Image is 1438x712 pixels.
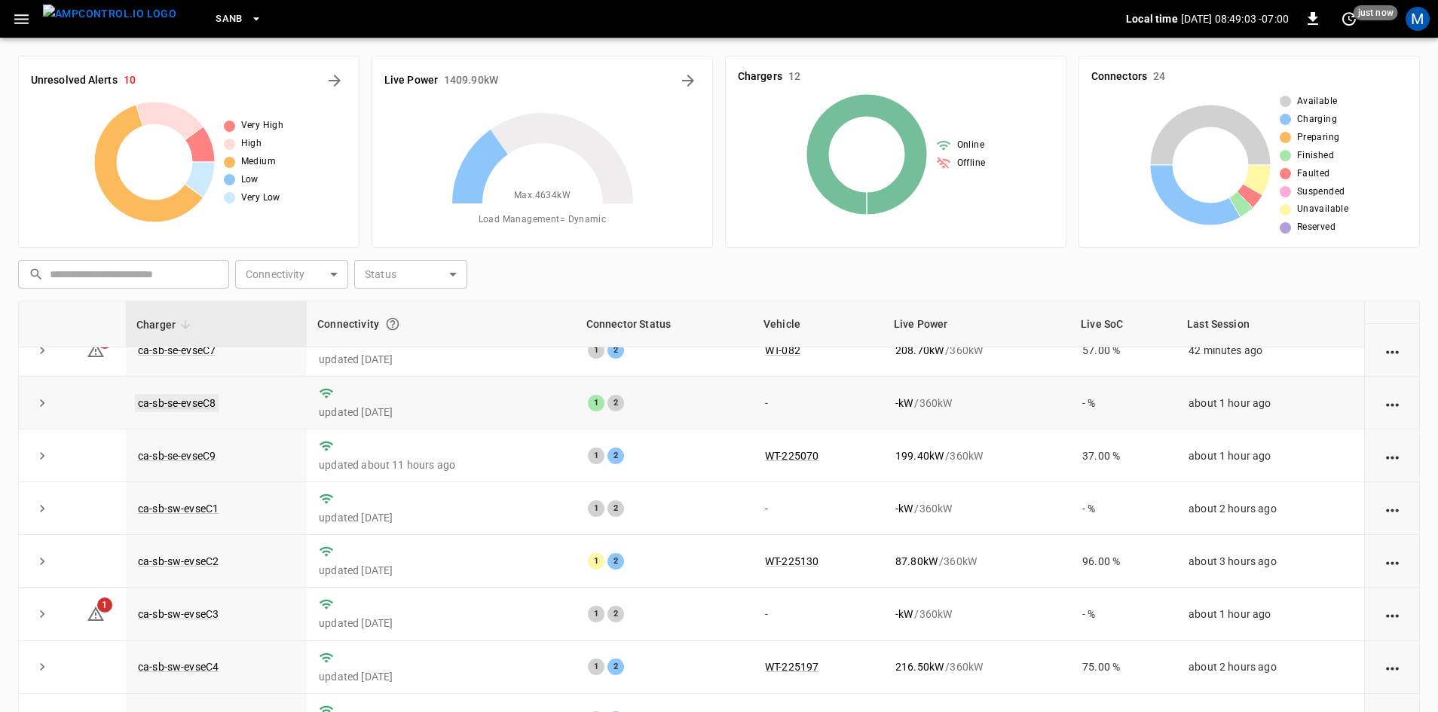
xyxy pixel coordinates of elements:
button: expand row [31,550,54,573]
td: 57.00 % [1070,324,1176,377]
span: Faulted [1297,167,1330,182]
span: Very Low [241,191,280,206]
span: Online [957,138,984,153]
th: Connector Status [576,301,753,347]
p: 216.50 kW [895,659,944,674]
a: ca-sb-se-evseC9 [138,450,216,462]
a: ca-sb-se-evseC8 [135,394,219,412]
td: - % [1070,482,1176,535]
p: 208.70 kW [895,343,944,358]
div: / 360 kW [895,607,1058,622]
div: / 360 kW [895,659,1058,674]
th: Last Session [1176,301,1364,347]
span: Charger [136,316,195,334]
div: 1 [588,395,604,411]
td: - [753,482,883,535]
td: - [753,588,883,640]
span: Preparing [1297,130,1340,145]
div: / 360 kW [895,501,1058,516]
div: / 360 kW [895,448,1058,463]
td: 75.00 % [1070,641,1176,694]
td: - % [1070,377,1176,429]
span: Offline [957,156,986,171]
div: 1 [588,342,604,359]
p: 87.80 kW [895,554,938,569]
p: 199.40 kW [895,448,944,463]
h6: 24 [1153,69,1165,85]
h6: 10 [124,72,136,89]
div: action cell options [1383,501,1402,516]
span: Medium [241,154,276,170]
span: Unavailable [1297,202,1348,217]
div: 2 [607,395,624,411]
a: ca-sb-sw-evseC4 [138,661,219,673]
span: Load Management = Dynamic [479,212,607,228]
td: 42 minutes ago [1176,324,1364,377]
div: action cell options [1383,396,1402,411]
td: - [753,377,883,429]
span: Reserved [1297,220,1336,235]
p: updated [DATE] [319,405,564,420]
td: 37.00 % [1070,429,1176,482]
td: about 2 hours ago [1176,641,1364,694]
p: updated [DATE] [319,669,564,684]
a: ca-sb-sw-evseC2 [138,555,219,567]
div: / 360 kW [895,343,1058,358]
h6: Live Power [384,72,438,89]
p: - kW [895,501,913,516]
div: 2 [607,342,624,359]
div: Connectivity [317,310,565,338]
span: High [241,136,262,151]
h6: Chargers [738,69,782,85]
span: Finished [1297,148,1334,163]
div: action cell options [1383,448,1402,463]
th: Live Power [883,301,1070,347]
button: Connection between the charger and our software. [379,310,406,338]
button: expand row [31,497,54,520]
h6: 1409.90 kW [444,72,498,89]
p: [DATE] 08:49:03 -07:00 [1181,11,1289,26]
button: expand row [31,445,54,467]
div: 1 [588,606,604,622]
a: 1 [87,607,105,619]
div: / 360 kW [895,396,1058,411]
p: updated [DATE] [319,510,564,525]
a: WT-225070 [765,450,818,462]
div: 1 [588,659,604,675]
th: Live SoC [1070,301,1176,347]
span: Available [1297,94,1338,109]
a: WT-225130 [765,555,818,567]
button: set refresh interval [1337,7,1361,31]
button: expand row [31,655,54,678]
img: ampcontrol.io logo [43,5,176,23]
td: 96.00 % [1070,535,1176,588]
a: ca-sb-se-evseC7 [138,344,216,356]
span: Suspended [1297,185,1345,200]
button: All Alerts [323,69,347,93]
div: 2 [607,659,624,675]
span: 1 [97,597,112,613]
a: ca-sb-sw-evseC1 [138,503,219,515]
a: WT-225197 [765,661,818,673]
td: about 1 hour ago [1176,588,1364,640]
div: 1 [588,553,604,570]
h6: Unresolved Alerts [31,72,118,89]
p: Local time [1126,11,1178,26]
p: updated [DATE] [319,563,564,578]
div: 1 [588,448,604,464]
a: ca-sb-sw-evseC3 [138,608,219,620]
button: Energy Overview [676,69,700,93]
div: action cell options [1383,659,1402,674]
div: 2 [607,553,624,570]
a: WT-082 [765,344,800,356]
button: SanB [210,5,268,34]
div: action cell options [1383,343,1402,358]
td: about 3 hours ago [1176,535,1364,588]
span: Very High [241,118,284,133]
span: SanB [216,11,243,28]
p: - kW [895,396,913,411]
h6: Connectors [1091,69,1147,85]
div: action cell options [1383,290,1402,305]
p: - kW [895,607,913,622]
div: / 360 kW [895,554,1058,569]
